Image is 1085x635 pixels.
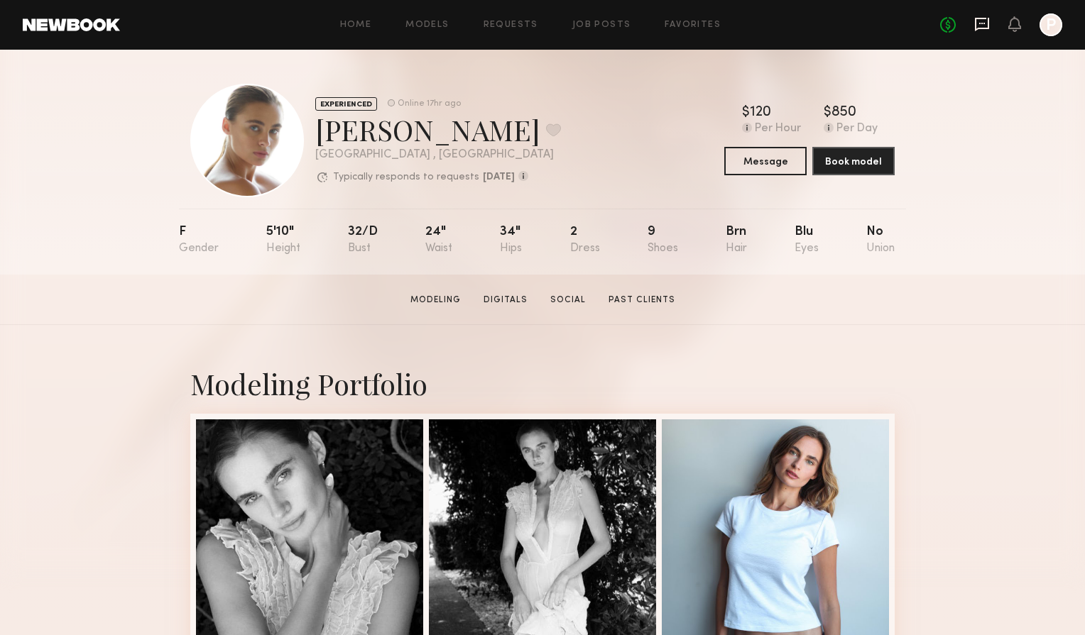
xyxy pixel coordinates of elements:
div: Blu [795,226,819,255]
button: Message [724,147,807,175]
div: [GEOGRAPHIC_DATA] , [GEOGRAPHIC_DATA] [315,149,561,161]
a: Requests [484,21,538,30]
div: 2 [570,226,600,255]
div: 850 [832,106,856,120]
div: EXPERIENCED [315,97,377,111]
a: Past Clients [603,294,681,307]
div: Brn [726,226,747,255]
div: [PERSON_NAME] [315,111,561,148]
div: $ [824,106,832,120]
div: 5'10" [266,226,300,255]
div: 9 [648,226,678,255]
div: 34" [500,226,522,255]
div: Modeling Portfolio [190,365,895,402]
div: Online 17hr ago [398,99,461,109]
div: F [179,226,219,255]
a: Job Posts [572,21,631,30]
div: 24" [425,226,452,255]
div: No [866,226,895,255]
div: Per Hour [755,123,801,136]
a: Models [405,21,449,30]
a: Social [545,294,591,307]
b: [DATE] [483,172,515,182]
div: 32/d [348,226,378,255]
div: $ [742,106,750,120]
a: Modeling [405,294,467,307]
div: Per Day [836,123,878,136]
button: Book model [812,147,895,175]
a: Digitals [478,294,533,307]
a: Home [340,21,372,30]
div: 120 [750,106,771,120]
a: P [1040,13,1062,36]
a: Favorites [665,21,721,30]
p: Typically responds to requests [333,172,479,182]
